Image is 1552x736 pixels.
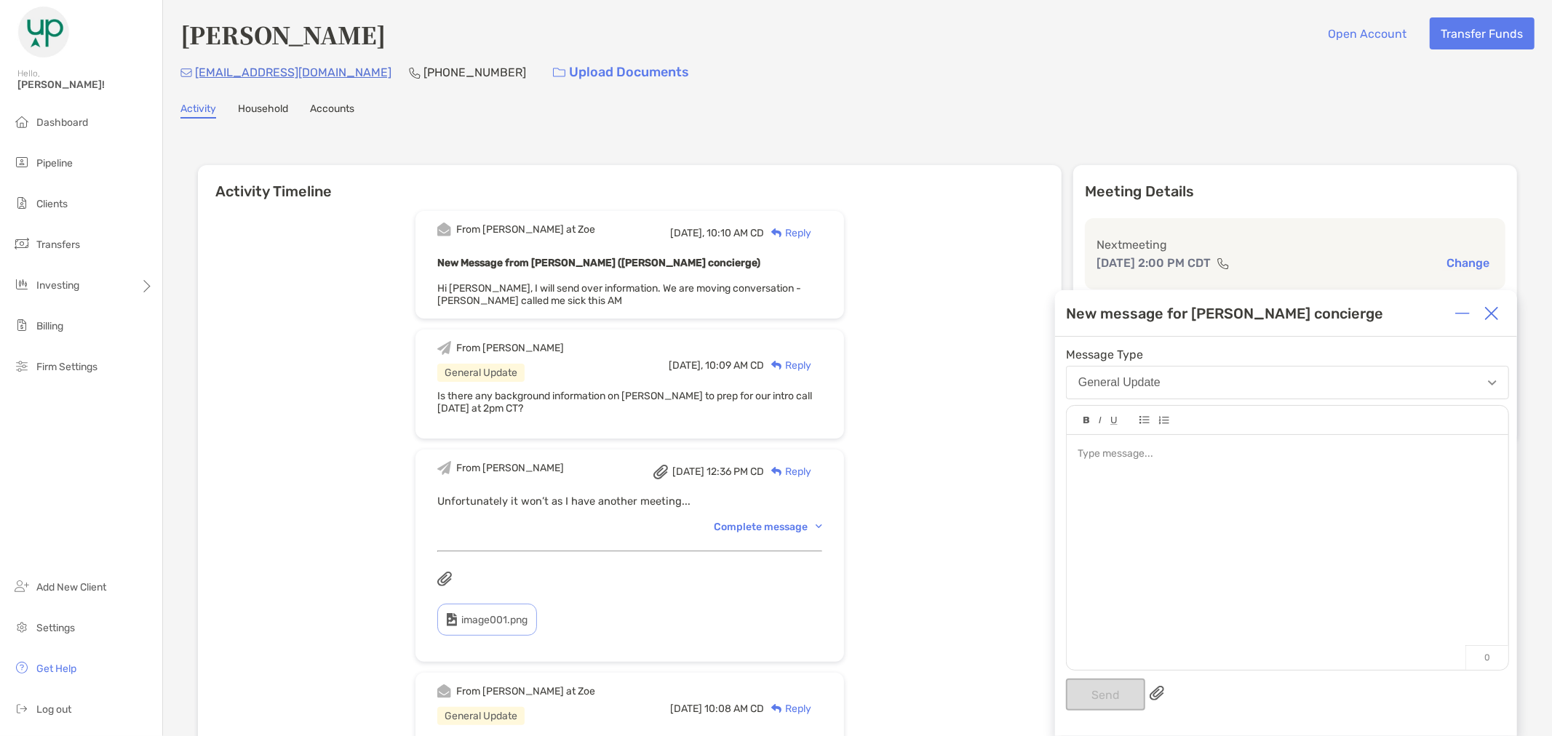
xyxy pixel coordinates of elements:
img: Reply icon [771,467,782,476]
span: 10:09 AM CD [705,359,764,372]
a: Upload Documents [544,57,699,88]
span: 10:08 AM CD [704,703,764,715]
div: New message for [PERSON_NAME] concierge [1066,305,1383,322]
p: [EMAIL_ADDRESS][DOMAIN_NAME] [195,63,391,81]
span: Is there any background information on [PERSON_NAME] to prep for our intro call [DATE] at 2pm CT? [437,390,812,415]
button: Transfer Funds [1430,17,1535,49]
button: General Update [1066,366,1509,399]
div: General Update [1078,376,1161,389]
img: Event icon [437,223,451,236]
span: Log out [36,703,71,716]
img: Reply icon [771,228,782,238]
span: Message Type [1066,348,1509,361]
img: settings icon [13,618,31,636]
img: Expand or collapse [1455,306,1470,321]
img: Chevron icon [816,524,822,529]
img: firm-settings icon [13,357,31,375]
img: Phone Icon [409,67,421,79]
span: Clients [36,198,68,210]
span: Settings [36,622,75,634]
span: [PERSON_NAME]! [17,79,154,91]
div: Complete message [714,521,822,533]
img: clients icon [13,194,31,212]
img: button icon [553,68,565,78]
span: image001.png [461,614,528,626]
a: Accounts [310,103,354,119]
div: From [PERSON_NAME] [456,462,564,474]
img: attachments [437,572,452,586]
span: Unfortunately it won’t as I have another meeting... [437,495,691,508]
img: Email Icon [180,68,192,77]
img: logout icon [13,700,31,717]
div: From [PERSON_NAME] at Zoe [456,223,595,236]
div: From [PERSON_NAME] [456,342,564,354]
span: Billing [36,320,63,332]
div: General Update [437,707,525,725]
img: Editor control icon [1139,416,1150,424]
img: Reply icon [771,704,782,713]
img: transfers icon [13,235,31,252]
span: Get Help [36,663,76,675]
img: communication type [1217,257,1230,269]
span: Add New Client [36,581,106,593]
span: [DATE], [669,359,703,372]
img: Editor control icon [1158,416,1169,425]
img: Open dropdown arrow [1488,380,1497,385]
button: Change [1442,255,1494,271]
a: Activity [180,103,216,119]
p: Next meeting [1097,236,1494,254]
div: Reply [764,701,811,716]
div: Reply [764,464,811,479]
h4: [PERSON_NAME] [180,17,386,51]
img: Editor control icon [1083,417,1090,424]
img: Close [1484,306,1499,321]
span: 10:10 AM CD [707,227,764,239]
span: Dashboard [36,116,88,129]
div: Reply [764,358,811,373]
a: Household [238,103,288,119]
img: Event icon [437,461,451,475]
img: type [447,613,457,626]
img: Reply icon [771,361,782,370]
img: add_new_client icon [13,577,31,595]
p: Meeting Details [1085,183,1505,201]
span: [DATE], [670,227,704,239]
span: Firm Settings [36,361,98,373]
span: Hi [PERSON_NAME], I will send over information. We are moving conversation - [PERSON_NAME] called... [437,282,801,307]
img: Event icon [437,684,451,698]
img: billing icon [13,316,31,334]
p: [PHONE_NUMBER] [423,63,526,81]
p: 0 [1465,645,1508,670]
div: From [PERSON_NAME] at Zoe [456,685,595,697]
img: Event icon [437,341,451,355]
span: Pipeline [36,157,73,169]
span: Transfers [36,239,80,251]
b: New Message from [PERSON_NAME] ([PERSON_NAME] concierge) [437,257,760,269]
div: General Update [437,364,525,382]
img: pipeline icon [13,153,31,171]
span: Investing [36,279,79,292]
span: [DATE] [672,465,704,478]
img: paperclip attachments [1150,686,1164,700]
span: [DATE] [670,703,702,715]
img: attachment [653,465,668,479]
img: Zoe Logo [17,6,70,58]
img: get-help icon [13,659,31,676]
span: 12:36 PM CD [707,465,764,478]
img: Editor control icon [1099,417,1102,424]
button: Open Account [1317,17,1418,49]
div: Reply [764,225,811,241]
img: dashboard icon [13,113,31,130]
p: [DATE] 2:00 PM CDT [1097,254,1211,272]
img: Editor control icon [1110,417,1118,425]
img: investing icon [13,276,31,293]
h6: Activity Timeline [198,165,1062,200]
